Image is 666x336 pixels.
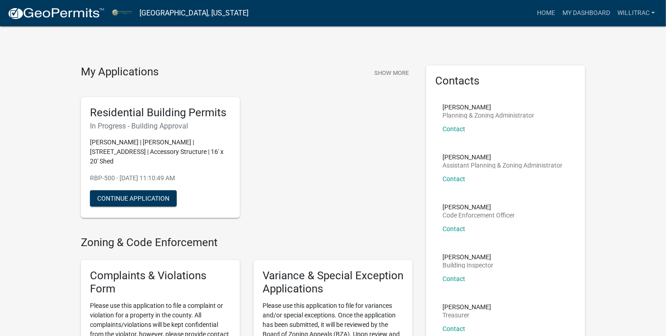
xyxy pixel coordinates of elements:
[139,5,249,21] a: [GEOGRAPHIC_DATA], [US_STATE]
[442,225,465,232] a: Contact
[442,212,515,218] p: Code Enforcement Officer
[90,173,231,183] p: RBP-500 - [DATE] 11:10:49 AM
[442,304,491,310] p: [PERSON_NAME]
[442,254,493,260] p: [PERSON_NAME]
[442,262,493,268] p: Building Inspector
[371,65,413,80] button: Show More
[614,5,659,22] a: Willitrac
[112,7,132,19] img: Miami County, Indiana
[442,112,534,119] p: Planning & Zoning Administrator
[442,204,515,210] p: [PERSON_NAME]
[90,138,231,166] p: [PERSON_NAME] | [PERSON_NAME] | [STREET_ADDRESS] | Accessory Structure | 16' x 20' Shed
[533,5,559,22] a: Home
[442,175,465,183] a: Contact
[442,104,534,110] p: [PERSON_NAME]
[442,275,465,282] a: Contact
[90,269,231,296] h5: Complaints & Violations Form
[435,74,576,88] h5: Contacts
[263,269,403,296] h5: Variance & Special Exception Applications
[442,325,465,332] a: Contact
[90,106,231,119] h5: Residential Building Permits
[442,312,491,318] p: Treasurer
[90,190,177,207] button: Continue Application
[442,125,465,133] a: Contact
[81,236,413,249] h4: Zoning & Code Enforcement
[442,154,562,160] p: [PERSON_NAME]
[442,162,562,168] p: Assistant Planning & Zoning Administrator
[559,5,614,22] a: My Dashboard
[81,65,159,79] h4: My Applications
[90,122,231,130] h6: In Progress - Building Approval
